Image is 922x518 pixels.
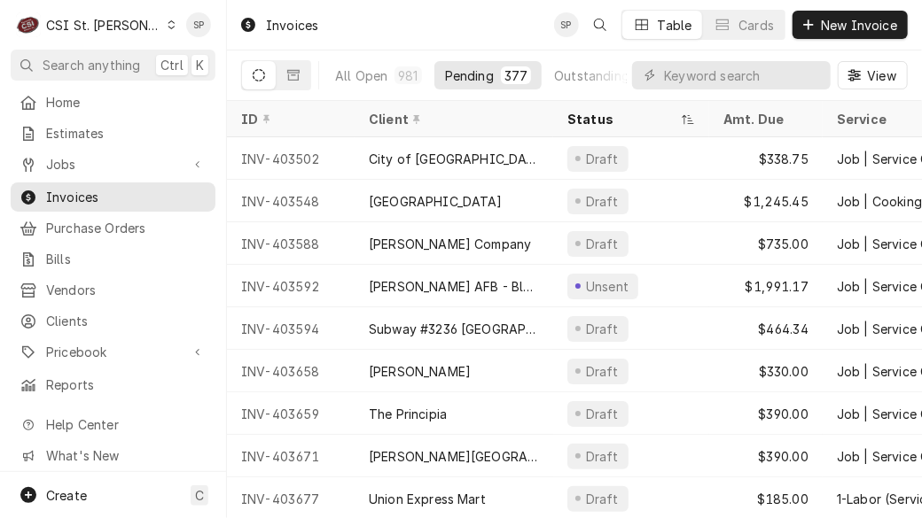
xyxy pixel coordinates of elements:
span: Vendors [46,281,207,299]
a: Home [11,88,215,117]
span: Search anything [43,56,140,74]
div: Draft [583,192,621,211]
div: C [16,12,41,37]
div: $1,245.45 [709,180,823,222]
span: What's New [46,446,205,465]
div: Draft [583,447,621,466]
div: Table [658,16,692,35]
div: Unsent [583,277,631,296]
div: City of [GEOGRAPHIC_DATA] [369,150,539,168]
a: Go to Jobs [11,150,215,179]
div: SP [554,12,579,37]
span: Reports [46,375,207,394]
span: Bills [46,250,207,268]
span: C [195,486,204,505]
span: Create [46,488,87,503]
a: Invoices [11,182,215,212]
div: Outstanding [554,66,629,85]
div: $464.34 [709,307,823,350]
input: Keyword search [664,61,822,89]
span: Jobs [46,155,180,174]
div: INV-403592 [227,265,355,307]
span: Help Center [46,415,205,434]
div: Amt. Due [723,110,805,128]
div: Client [369,110,535,128]
div: $390.00 [709,435,823,477]
div: $330.00 [709,350,823,392]
div: Draft [583,490,621,508]
div: [PERSON_NAME] AFB - Bldg #1981 [369,277,539,296]
span: Home [46,93,207,112]
a: Clients [11,306,215,336]
div: Union Express Mart [369,490,486,508]
span: View [863,66,900,85]
span: Estimates [46,124,207,143]
div: INV-403659 [227,392,355,435]
div: [PERSON_NAME] Company [369,235,531,253]
button: New Invoice [793,11,908,39]
div: $735.00 [709,222,823,265]
span: Invoices [46,188,207,206]
div: INV-403588 [227,222,355,265]
div: INV-403594 [227,307,355,350]
div: $338.75 [709,137,823,180]
div: INV-403548 [227,180,355,222]
span: Clients [46,312,207,330]
div: INV-403671 [227,435,355,477]
div: Draft [583,150,621,168]
div: INV-403658 [227,350,355,392]
a: Bills [11,244,215,274]
div: Draft [583,362,621,381]
div: [PERSON_NAME][GEOGRAPHIC_DATA] [369,447,539,466]
div: [PERSON_NAME] [369,362,471,381]
span: New Invoice [817,16,901,35]
div: [GEOGRAPHIC_DATA] [369,192,503,211]
span: Purchase Orders [46,219,207,237]
div: Pending [445,66,494,85]
a: Reports [11,370,215,399]
a: Estimates [11,119,215,148]
button: Search anythingCtrlK [11,50,215,81]
div: Status [567,110,677,128]
div: INV-403502 [227,137,355,180]
a: Go to Pricebook [11,337,215,367]
div: The Principia [369,405,447,423]
div: CSI St. Louis's Avatar [16,12,41,37]
div: Cards [738,16,774,35]
div: Subway #3236 [GEOGRAPHIC_DATA] [369,320,539,338]
div: Draft [583,320,621,338]
div: $390.00 [709,392,823,435]
div: SP [186,12,211,37]
div: Shelley Politte's Avatar [554,12,579,37]
div: Draft [583,235,621,253]
a: Vendors [11,275,215,305]
div: 981 [398,66,418,85]
span: Pricebook [46,343,180,361]
a: Go to What's New [11,441,215,470]
a: Purchase Orders [11,213,215,243]
div: $1,991.17 [709,265,823,307]
button: View [838,61,908,89]
button: Open search [586,11,614,39]
div: Shelley Politte's Avatar [186,12,211,37]
div: CSI St. [PERSON_NAME] [46,16,161,35]
span: Ctrl [160,56,184,74]
a: Go to Help Center [11,410,215,439]
span: K [196,56,204,74]
div: 377 [504,66,527,85]
div: ID [241,110,337,128]
div: All Open [335,66,387,85]
div: Draft [583,405,621,423]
